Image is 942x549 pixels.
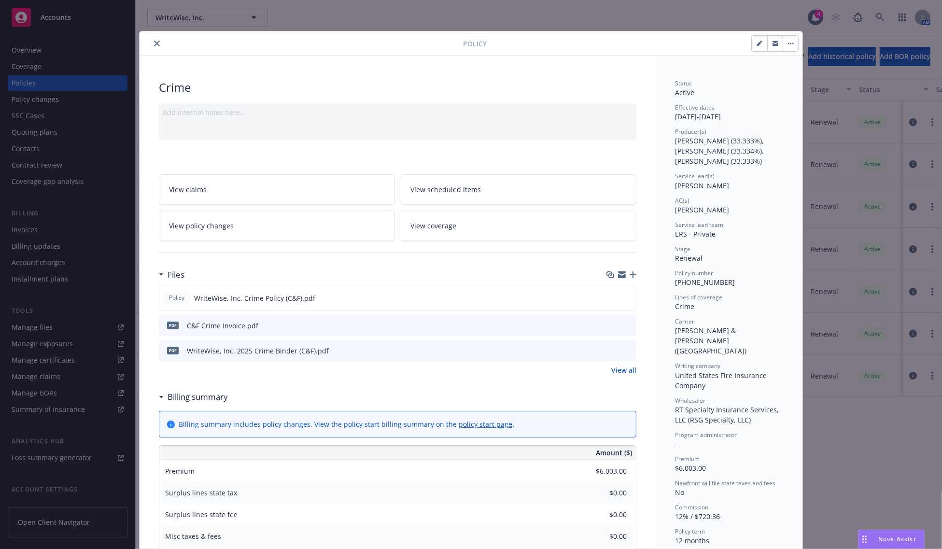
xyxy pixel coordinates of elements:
span: View coverage [411,221,457,231]
span: RT Specialty Insurance Services, LLC (RSG Specialty, LLC) [675,405,781,424]
span: Program administrator [675,431,737,439]
span: Policy [463,39,487,49]
span: Premium [675,455,700,463]
div: Billing summary [159,391,228,403]
span: pdf [167,322,179,329]
a: View all [611,365,636,375]
button: download file [608,293,616,303]
span: WriteWise, Inc. Crime Policy (C&F).pdf [194,293,315,303]
input: 0.00 [570,529,633,544]
span: United States Fire Insurance Company [675,371,769,390]
input: 0.00 [570,507,633,522]
div: [DATE] - [DATE] [675,103,783,122]
a: policy start page [459,420,512,429]
input: 0.00 [570,464,633,479]
span: Active [675,88,694,97]
a: View scheduled items [401,174,637,205]
span: Policy [167,294,186,302]
h3: Files [168,268,184,281]
span: Wholesaler [675,396,705,405]
button: close [151,38,163,49]
span: $6,003.00 [675,464,706,473]
span: Service lead(s) [675,172,715,180]
div: Crime [159,79,636,96]
span: Status [675,79,692,87]
span: 12 months [675,536,709,545]
span: [PERSON_NAME] [675,205,729,214]
span: Crime [675,302,694,311]
span: Nova Assist [878,535,916,543]
button: preview file [623,293,632,303]
h3: Billing summary [168,391,228,403]
div: Billing summary includes policy changes. View the policy start billing summary on the . [179,419,514,429]
span: Policy number [675,269,713,277]
span: Surplus lines state fee [165,510,238,519]
span: Premium [165,466,195,476]
span: Commission [675,503,708,511]
button: download file [608,321,616,331]
span: - [675,439,677,449]
span: Writing company [675,362,720,370]
a: View coverage [401,211,637,241]
span: Surplus lines state tax [165,488,237,497]
span: Renewal [675,253,703,263]
span: Lines of coverage [675,293,722,301]
span: Newfront will file state taxes and fees [675,479,775,487]
span: Policy term [675,527,705,535]
button: preview file [624,321,633,331]
button: Nova Assist [858,530,925,549]
button: download file [608,346,616,356]
span: Amount ($) [596,448,632,458]
span: Carrier [675,317,694,325]
span: [PHONE_NUMBER] [675,278,735,287]
span: [PERSON_NAME] & [PERSON_NAME] ([GEOGRAPHIC_DATA]) [675,326,746,355]
span: AC(s) [675,197,689,205]
span: ERS - Private [675,229,716,239]
span: [PERSON_NAME] [675,181,729,190]
span: Stage [675,245,690,253]
span: pdf [167,347,179,354]
span: No [675,488,684,497]
div: Drag to move [858,530,871,549]
div: Files [159,268,184,281]
span: Service lead team [675,221,723,229]
div: C&F Crime Invoice.pdf [187,321,258,331]
span: View policy changes [169,221,234,231]
a: View policy changes [159,211,395,241]
span: 12% / $720.36 [675,512,720,521]
span: Producer(s) [675,127,706,136]
div: WriteWise, Inc. 2025 Crime Binder (C&F).pdf [187,346,329,356]
span: Misc taxes & fees [165,532,221,541]
div: Add internal notes here... [163,107,633,117]
span: [PERSON_NAME] (33.333%), [PERSON_NAME] (33.334%), [PERSON_NAME] (33.333%) [675,136,766,166]
span: View scheduled items [411,184,481,195]
button: preview file [624,346,633,356]
a: View claims [159,174,395,205]
input: 0.00 [570,486,633,500]
span: Effective dates [675,103,715,112]
span: View claims [169,184,207,195]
